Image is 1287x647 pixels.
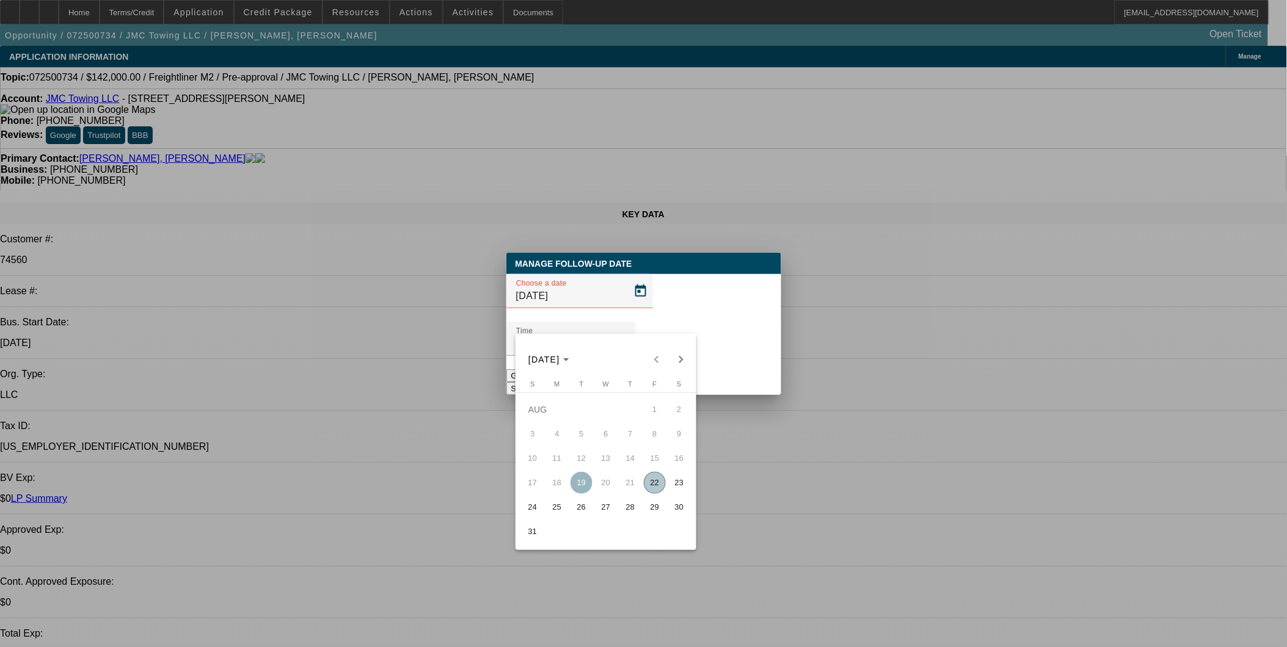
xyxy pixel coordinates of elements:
span: 3 [522,423,544,445]
button: August 14, 2025 [618,446,643,471]
span: 18 [546,472,568,494]
button: August 3, 2025 [520,422,545,446]
span: 23 [668,472,690,494]
button: August 31, 2025 [520,519,545,544]
span: 14 [619,447,641,469]
span: 27 [595,496,617,518]
span: 26 [571,496,592,518]
button: August 16, 2025 [667,446,691,471]
button: August 13, 2025 [594,446,618,471]
span: 8 [644,423,666,445]
span: 16 [668,447,690,469]
span: 19 [571,472,592,494]
span: 11 [546,447,568,469]
span: 20 [595,472,617,494]
button: August 17, 2025 [520,471,545,495]
button: August 18, 2025 [545,471,569,495]
span: 10 [522,447,544,469]
button: August 9, 2025 [667,422,691,446]
span: 1 [644,399,666,421]
span: F [653,380,657,388]
span: 6 [595,423,617,445]
span: 17 [522,472,544,494]
button: Choose month and year [523,349,574,370]
span: 30 [668,496,690,518]
button: August 5, 2025 [569,422,594,446]
span: [DATE] [528,355,560,364]
span: W [603,380,609,388]
span: 31 [522,521,544,543]
button: August 6, 2025 [594,422,618,446]
span: T [580,380,584,388]
button: Next month [669,347,693,372]
span: 29 [644,496,666,518]
button: August 15, 2025 [643,446,667,471]
button: August 21, 2025 [618,471,643,495]
button: August 29, 2025 [643,495,667,519]
span: T [629,380,633,388]
button: August 25, 2025 [545,495,569,519]
button: August 26, 2025 [569,495,594,519]
button: August 11, 2025 [545,446,569,471]
span: 24 [522,496,544,518]
span: S [530,380,534,388]
span: M [554,380,560,388]
button: August 4, 2025 [545,422,569,446]
button: August 27, 2025 [594,495,618,519]
button: August 28, 2025 [618,495,643,519]
button: August 12, 2025 [569,446,594,471]
button: August 22, 2025 [643,471,667,495]
span: 7 [619,423,641,445]
button: August 30, 2025 [667,495,691,519]
span: 12 [571,447,592,469]
button: August 20, 2025 [594,471,618,495]
button: August 7, 2025 [618,422,643,446]
span: 5 [571,423,592,445]
span: 2 [668,399,690,421]
button: August 24, 2025 [520,495,545,519]
button: August 10, 2025 [520,446,545,471]
span: 22 [644,472,666,494]
button: August 8, 2025 [643,422,667,446]
button: August 1, 2025 [643,397,667,422]
span: 28 [619,496,641,518]
span: 9 [668,423,690,445]
span: 21 [619,472,641,494]
span: S [677,380,681,388]
span: 15 [644,447,666,469]
button: August 2, 2025 [667,397,691,422]
span: 13 [595,447,617,469]
button: August 23, 2025 [667,471,691,495]
td: AUG [520,397,643,422]
button: August 19, 2025 [569,471,594,495]
span: 4 [546,423,568,445]
span: 25 [546,496,568,518]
